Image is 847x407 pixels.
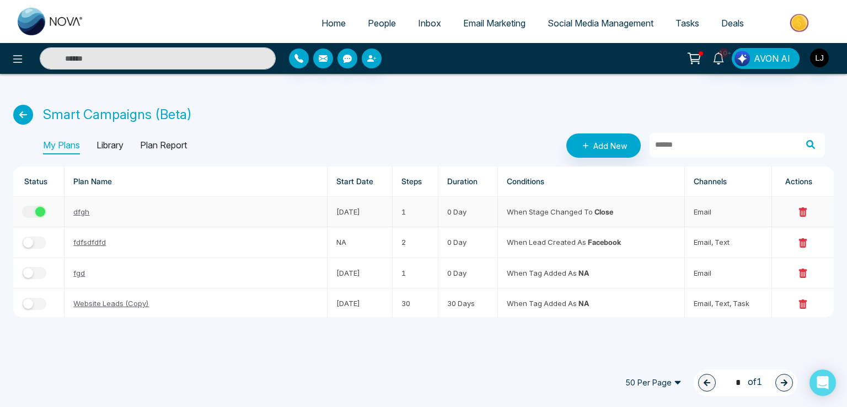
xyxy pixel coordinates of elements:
td: 0 Day [438,258,497,288]
td: When stage changed to [498,197,685,227]
a: dfgh [73,207,89,216]
strong: NA [578,269,589,277]
td: [DATE] [328,288,393,319]
span: People [368,18,396,29]
span: 10+ [719,48,728,58]
a: fgd [73,269,85,277]
td: email [685,258,772,288]
td: 1 [393,258,438,288]
a: Social Media Management [537,13,664,34]
th: Steps [393,167,438,197]
img: Market-place.gif [760,10,840,35]
td: email [685,197,772,227]
a: Inbox [407,13,452,34]
td: NA [328,227,393,258]
a: 10+ [705,48,732,67]
th: Plan Name [65,167,328,197]
p: Smart Campaigns (Beta) [43,105,192,125]
td: [DATE] [328,197,393,227]
td: 0 Day [438,227,497,258]
td: 2 [393,227,438,258]
p: Library [97,137,124,154]
strong: Facebook [588,238,621,247]
strong: NA [578,299,589,308]
a: Website Leads (Copy) [73,299,149,308]
a: Email Marketing [452,13,537,34]
td: When tag added as [498,288,685,319]
img: Lead Flow [735,51,750,66]
span: AVON AI [754,52,790,65]
span: Inbox [418,18,441,29]
span: Home [321,18,346,29]
th: Actions [772,167,834,197]
td: email, text [685,227,772,258]
a: Home [310,13,357,34]
td: 30 [393,288,438,319]
td: [DATE] [328,258,393,288]
span: of 1 [729,375,762,390]
img: User Avatar [810,49,829,67]
span: 50 Per Page [618,374,689,392]
th: Start Date [328,167,393,197]
span: Tasks [676,18,699,29]
a: Tasks [664,13,710,34]
span: Email Marketing [463,18,526,29]
a: Add New [566,133,641,158]
th: Duration [438,167,497,197]
a: Deals [710,13,755,34]
span: Social Media Management [548,18,653,29]
th: Channels [685,167,772,197]
img: Nova CRM Logo [18,8,84,35]
button: AVON AI [732,48,800,69]
a: People [357,13,407,34]
a: fdfsdfdfd [73,238,106,247]
td: email, text, task [685,288,772,319]
div: Open Intercom Messenger [810,369,836,396]
p: My Plans [43,137,80,154]
th: Status [13,167,65,197]
th: Conditions [498,167,685,197]
td: 30 Days [438,288,497,319]
td: When lead created as [498,227,685,258]
strong: Close [594,207,613,216]
p: Plan Report [140,137,187,154]
span: Deals [721,18,744,29]
td: 0 Day [438,197,497,227]
td: When tag added as [498,258,685,288]
td: 1 [393,197,438,227]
